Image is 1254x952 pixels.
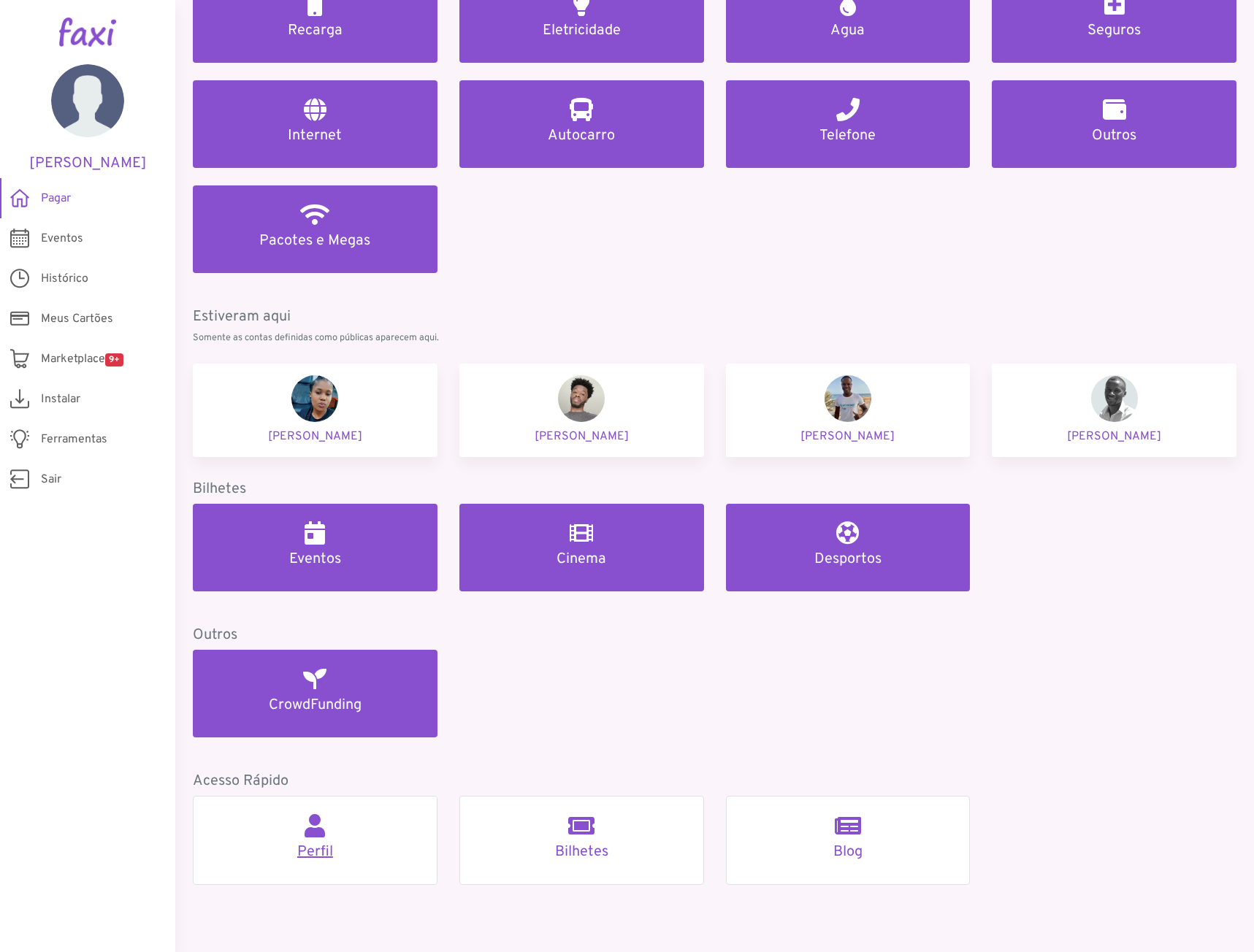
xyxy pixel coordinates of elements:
[105,353,123,366] span: 9+
[193,650,437,737] a: CrowdFunding
[726,80,971,168] a: Telefone
[41,350,123,368] span: Marketplace
[738,428,959,445] p: [PERSON_NAME]
[992,80,1236,168] a: Outros
[193,331,1236,345] p: Somente as contas definidas como públicas aparecem aqui.
[211,843,419,861] h5: Perfil
[41,190,71,207] span: Pagar
[193,772,1236,790] h5: Acesso Rápido
[1009,127,1219,145] h5: Outros
[558,375,605,422] img: Dannyel Pina
[471,428,692,445] p: [PERSON_NAME]
[41,431,107,448] span: Ferramentas
[291,375,338,422] img: Jandira Jorgeane
[193,796,437,885] a: Perfil
[743,550,953,568] h5: Desportos
[1091,375,1138,422] img: jailson silva
[744,843,952,861] h5: Blog
[22,64,153,172] a: [PERSON_NAME]
[726,364,971,457] a: Cé Fernandes [PERSON_NAME]
[193,80,437,168] a: Internet
[743,22,953,39] h5: Agua
[1003,428,1225,445] p: [PERSON_NAME]
[459,80,704,168] a: Autocarro
[210,550,420,568] h5: Eventos
[22,155,153,172] h5: [PERSON_NAME]
[477,127,687,145] h5: Autocarro
[459,504,704,591] a: Cinema
[210,127,420,145] h5: Internet
[193,185,437,273] a: Pacotes e Megas
[193,504,437,591] a: Eventos
[41,310,113,328] span: Meus Cartões
[726,504,971,591] a: Desportos
[193,364,437,457] a: Jandira Jorgeane [PERSON_NAME]
[41,391,80,408] span: Instalar
[743,127,953,145] h5: Telefone
[193,480,1236,498] h5: Bilhetes
[193,626,1236,644] h5: Outros
[459,796,704,885] a: Bilhetes
[210,232,420,250] h5: Pacotes e Megas
[1009,22,1219,39] h5: Seguros
[41,471,61,488] span: Sair
[41,270,88,288] span: Histórico
[992,364,1236,457] a: jailson silva [PERSON_NAME]
[477,550,687,568] h5: Cinema
[210,22,420,39] h5: Recarga
[459,364,704,457] a: Dannyel Pina [PERSON_NAME]
[193,308,1236,326] h5: Estiveram aqui
[210,696,420,714] h5: CrowdFunding
[825,375,871,422] img: Cé Fernandes
[204,428,426,445] p: [PERSON_NAME]
[477,22,687,39] h5: Eletricidade
[726,796,971,885] a: Blog
[478,843,686,861] h5: Bilhetes
[41,230,83,247] span: Eventos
